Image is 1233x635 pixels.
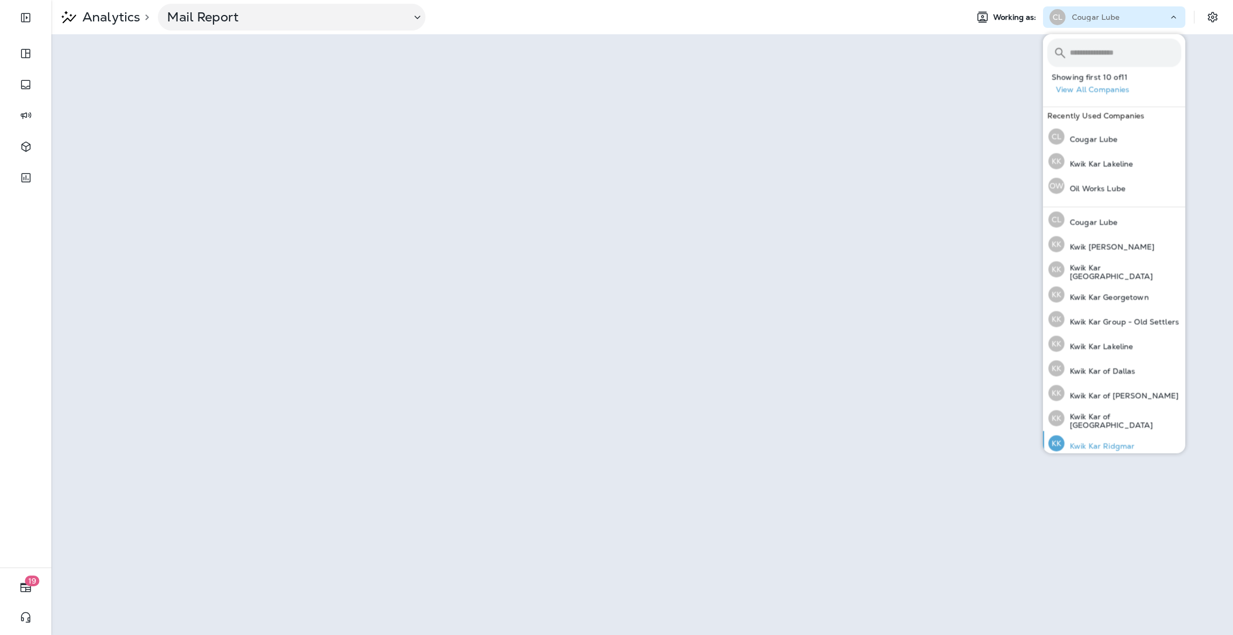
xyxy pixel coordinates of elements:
div: KK [1048,153,1064,169]
span: Working as: [993,13,1039,22]
button: CLCougar Lube [1043,207,1185,232]
div: Recently Used Companies [1043,107,1185,124]
div: CL [1048,128,1064,145]
p: Kwik Kar Lakeline [1064,342,1133,351]
div: KK [1048,311,1064,327]
p: Kwik Kar of [PERSON_NAME] [1064,391,1179,400]
button: View All Companies [1052,81,1185,98]
div: KK [1048,435,1064,451]
p: Cougar Lube [1072,13,1120,21]
button: 19 [11,577,41,598]
div: CL [1049,9,1065,25]
p: Cougar Lube [1064,218,1118,226]
span: 19 [25,576,40,586]
button: Expand Sidebar [11,7,41,28]
button: KKKwik Kar Lakeline [1043,149,1185,173]
p: Cougar Lube [1064,135,1118,143]
p: Showing first 10 of 11 [1052,73,1185,81]
p: Kwik Kar Ridgmar [1064,442,1135,450]
button: KKKwik Kar of [GEOGRAPHIC_DATA] [1043,405,1185,431]
div: OW [1048,178,1064,194]
div: KK [1048,336,1064,352]
p: Kwik Kar of [GEOGRAPHIC_DATA] [1064,412,1181,429]
button: CLCougar Lube [1043,124,1185,149]
p: Analytics [78,9,140,25]
p: Kwik Kar Georgetown [1064,293,1149,301]
div: KK [1048,236,1064,252]
p: Kwik [PERSON_NAME] [1064,243,1155,251]
div: CL [1048,211,1064,228]
button: KKKwik Kar Lakeline [1043,331,1185,356]
button: KKKwik Kar of Dallas [1043,356,1185,381]
div: KK [1048,360,1064,376]
button: Settings [1203,7,1222,27]
button: KKKwik Kar [GEOGRAPHIC_DATA] [1043,256,1185,282]
p: > [140,13,149,21]
p: Kwik Kar Lakeline [1064,160,1133,168]
button: KKKwik [PERSON_NAME] [1043,232,1185,256]
button: OWOil Works Lube [1043,173,1185,198]
p: Kwik Kar of Dallas [1064,367,1136,375]
p: Oil Works Lube [1064,184,1125,193]
div: KK [1048,286,1064,303]
div: KK [1048,410,1064,426]
div: KK [1048,385,1064,401]
button: KKKwik Kar Georgetown [1043,282,1185,307]
p: Mail Report [167,9,402,25]
div: KK [1048,261,1064,277]
button: KKKwik Kar Ridgmar [1043,431,1185,456]
p: Kwik Kar Group - Old Settlers [1064,317,1179,326]
button: KKKwik Kar of [PERSON_NAME] [1043,381,1185,405]
button: KKKwik Kar Group - Old Settlers [1043,307,1185,331]
p: Kwik Kar [GEOGRAPHIC_DATA] [1064,263,1181,281]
